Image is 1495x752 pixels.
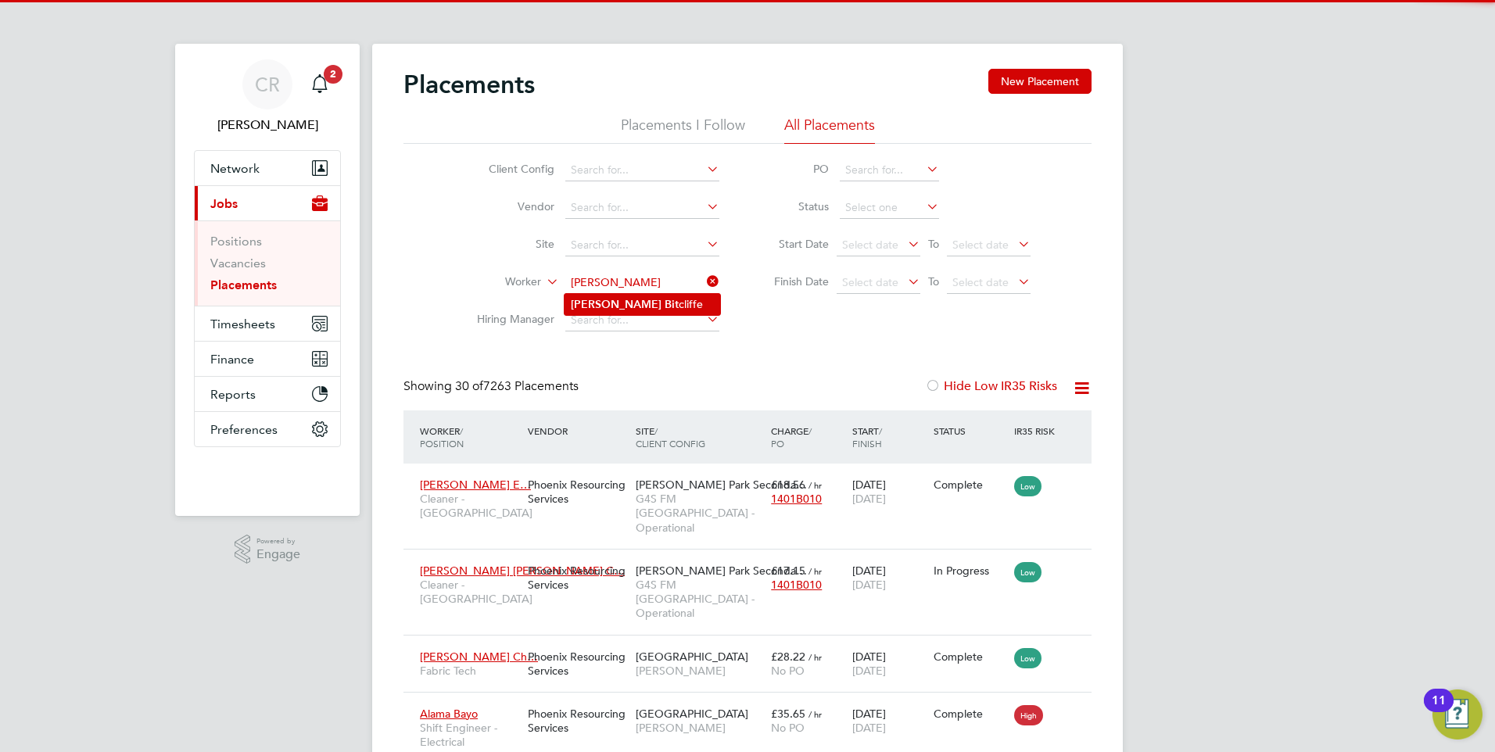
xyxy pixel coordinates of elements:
[420,564,625,578] span: [PERSON_NAME] [PERSON_NAME] C…
[1432,700,1446,721] div: 11
[771,424,812,449] span: / PO
[464,162,554,176] label: Client Config
[636,721,763,735] span: [PERSON_NAME]
[925,378,1057,394] label: Hide Low IR35 Risks
[195,412,340,446] button: Preferences
[195,463,341,488] img: fastbook-logo-retina.png
[852,492,886,506] span: [DATE]
[565,235,719,256] input: Search for...
[808,565,822,577] span: / hr
[210,234,262,249] a: Positions
[255,74,280,95] span: CR
[636,707,748,721] span: [GEOGRAPHIC_DATA]
[420,664,520,678] span: Fabric Tech
[1014,476,1041,496] span: Low
[416,469,1092,482] a: [PERSON_NAME] E…Cleaner - [GEOGRAPHIC_DATA]Phoenix Resourcing Services[PERSON_NAME] Park Seconda…...
[1432,689,1482,739] button: Open Resource Center, 11 new notifications
[256,548,300,561] span: Engage
[455,378,483,394] span: 30 of
[524,642,632,686] div: Phoenix Resourcing Services
[420,578,520,606] span: Cleaner - [GEOGRAPHIC_DATA]
[210,256,266,270] a: Vacancies
[210,196,238,211] span: Jobs
[808,651,822,663] span: / hr
[210,278,277,292] a: Placements
[565,310,719,331] input: Search for...
[324,65,342,84] span: 2
[464,312,554,326] label: Hiring Manager
[416,698,1092,711] a: Alama BayoShift Engineer - ElectricalPhoenix Resourcing Services[GEOGRAPHIC_DATA][PERSON_NAME]£35...
[420,478,531,492] span: [PERSON_NAME] E…
[1014,562,1041,582] span: Low
[210,161,260,176] span: Network
[934,650,1007,664] div: Complete
[195,186,340,220] button: Jobs
[848,642,930,686] div: [DATE]
[1014,648,1041,668] span: Low
[416,641,1092,654] a: [PERSON_NAME] Ch…Fabric TechPhoenix Resourcing Services[GEOGRAPHIC_DATA][PERSON_NAME]£28.22 / hrN...
[758,274,829,288] label: Finish Date
[565,197,719,219] input: Search for...
[848,556,930,600] div: [DATE]
[852,664,886,678] span: [DATE]
[771,492,822,506] span: 1401B010
[195,342,340,376] button: Finance
[952,238,1009,252] span: Select date
[923,234,944,254] span: To
[195,306,340,341] button: Timesheets
[848,417,930,457] div: Start
[636,564,807,578] span: [PERSON_NAME] Park Seconda…
[636,578,763,621] span: G4S FM [GEOGRAPHIC_DATA] - Operational
[771,721,805,735] span: No PO
[923,271,944,292] span: To
[420,650,538,664] span: [PERSON_NAME] Ch…
[235,535,301,564] a: Powered byEngage
[848,470,930,514] div: [DATE]
[808,708,822,720] span: / hr
[621,116,745,144] li: Placements I Follow
[455,378,579,394] span: 7263 Placements
[852,721,886,735] span: [DATE]
[771,664,805,678] span: No PO
[636,650,748,664] span: [GEOGRAPHIC_DATA]
[464,199,554,213] label: Vendor
[210,387,256,402] span: Reports
[934,707,1007,721] div: Complete
[416,417,524,457] div: Worker
[808,479,822,491] span: / hr
[636,664,763,678] span: [PERSON_NAME]
[420,707,478,721] span: Alama Bayo
[403,378,582,395] div: Showing
[195,151,340,185] button: Network
[194,116,341,134] span: Catherine Rowland
[636,478,807,492] span: [PERSON_NAME] Park Seconda…
[842,238,898,252] span: Select date
[524,699,632,743] div: Phoenix Resourcing Services
[784,116,875,144] li: All Placements
[194,59,341,134] a: CR[PERSON_NAME]
[524,556,632,600] div: Phoenix Resourcing Services
[840,159,939,181] input: Search for...
[771,707,805,721] span: £35.65
[524,470,632,514] div: Phoenix Resourcing Services
[632,417,767,457] div: Site
[194,463,341,488] a: Go to home page
[210,422,278,437] span: Preferences
[416,555,1092,568] a: [PERSON_NAME] [PERSON_NAME] C…Cleaner - [GEOGRAPHIC_DATA]Phoenix Resourcing Services[PERSON_NAME]...
[403,69,535,100] h2: Placements
[848,699,930,743] div: [DATE]
[451,274,541,290] label: Worker
[565,272,719,294] input: Search for...
[758,199,829,213] label: Status
[852,424,882,449] span: / Finish
[665,298,679,311] b: Bit
[771,478,805,492] span: £18.56
[464,237,554,251] label: Site
[771,578,822,592] span: 1401B010
[195,220,340,306] div: Jobs
[256,535,300,548] span: Powered by
[565,294,720,315] li: cliffe
[930,417,1011,445] div: Status
[758,237,829,251] label: Start Date
[420,721,520,749] span: Shift Engineer - Electrical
